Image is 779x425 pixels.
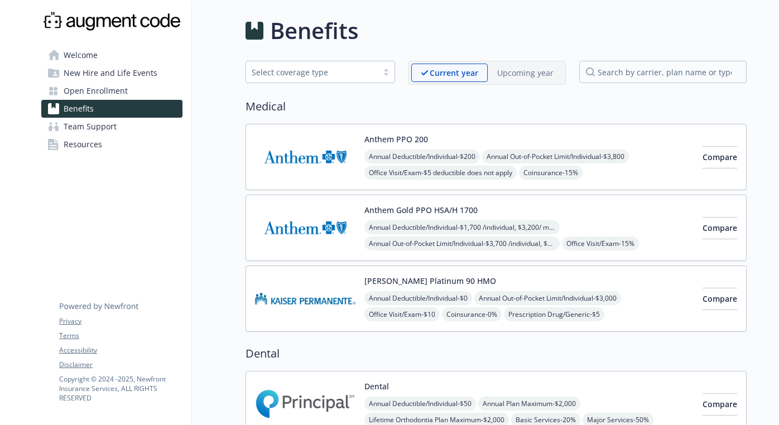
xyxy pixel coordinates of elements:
span: Compare [703,293,737,304]
span: Annual Deductible/Individual - $0 [364,291,472,305]
span: Team Support [64,118,117,136]
span: Welcome [64,46,98,64]
span: Coinsurance - 0% [442,307,502,321]
span: Open Enrollment [64,82,128,100]
a: Welcome [41,46,182,64]
span: Compare [703,399,737,409]
h2: Medical [246,98,747,115]
span: Compare [703,152,737,162]
span: Annual Deductible/Individual - $1,700 /individual, $3,200/ member [364,220,560,234]
button: Compare [703,393,737,416]
span: Annual Deductible/Individual - $200 [364,149,480,163]
span: Office Visit/Exam - $10 [364,307,440,321]
a: Disclaimer [59,360,182,370]
p: Copyright © 2024 - 2025 , Newfront Insurance Services, ALL RIGHTS RESERVED [59,374,182,403]
span: Annual Out-of-Pocket Limit/Individual - $3,000 [474,291,621,305]
span: Coinsurance - 15% [519,166,583,180]
p: Current year [430,67,478,79]
a: Team Support [41,118,182,136]
button: Compare [703,146,737,168]
span: Benefits [64,100,94,118]
span: Annual Deductible/Individual - $50 [364,397,476,410]
span: Annual Out-of-Pocket Limit/Individual - $3,800 [482,149,629,163]
a: Accessibility [59,345,182,355]
button: Compare [703,288,737,310]
button: [PERSON_NAME] Platinum 90 HMO [364,275,496,287]
a: Terms [59,331,182,341]
img: Kaiser Permanente Insurance Company carrier logo [255,275,355,322]
a: Open Enrollment [41,82,182,100]
button: Anthem Gold PPO HSA/H 1700 [364,204,478,216]
a: New Hire and Life Events [41,64,182,82]
span: Annual Out-of-Pocket Limit/Individual - $3,700 /individual, $3,700/ member [364,236,560,250]
span: New Hire and Life Events [64,64,157,82]
button: Anthem PPO 200 [364,133,428,145]
button: Dental [364,380,389,392]
img: Anthem Blue Cross carrier logo [255,204,355,252]
img: Anthem Blue Cross carrier logo [255,133,355,181]
a: Benefits [41,100,182,118]
span: Annual Plan Maximum - $2,000 [478,397,580,410]
input: search by carrier, plan name or type [579,61,747,83]
h1: Benefits [270,14,358,47]
p: Upcoming year [497,67,554,79]
button: Compare [703,217,737,239]
span: Resources [64,136,102,153]
div: Select coverage type [252,66,372,78]
h2: Dental [246,345,747,362]
span: Office Visit/Exam - $5 deductible does not apply [364,166,517,180]
span: Office Visit/Exam - 15% [562,236,639,250]
span: Compare [703,223,737,233]
span: Prescription Drug/Generic - $5 [504,307,604,321]
a: Resources [41,136,182,153]
a: Privacy [59,316,182,326]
